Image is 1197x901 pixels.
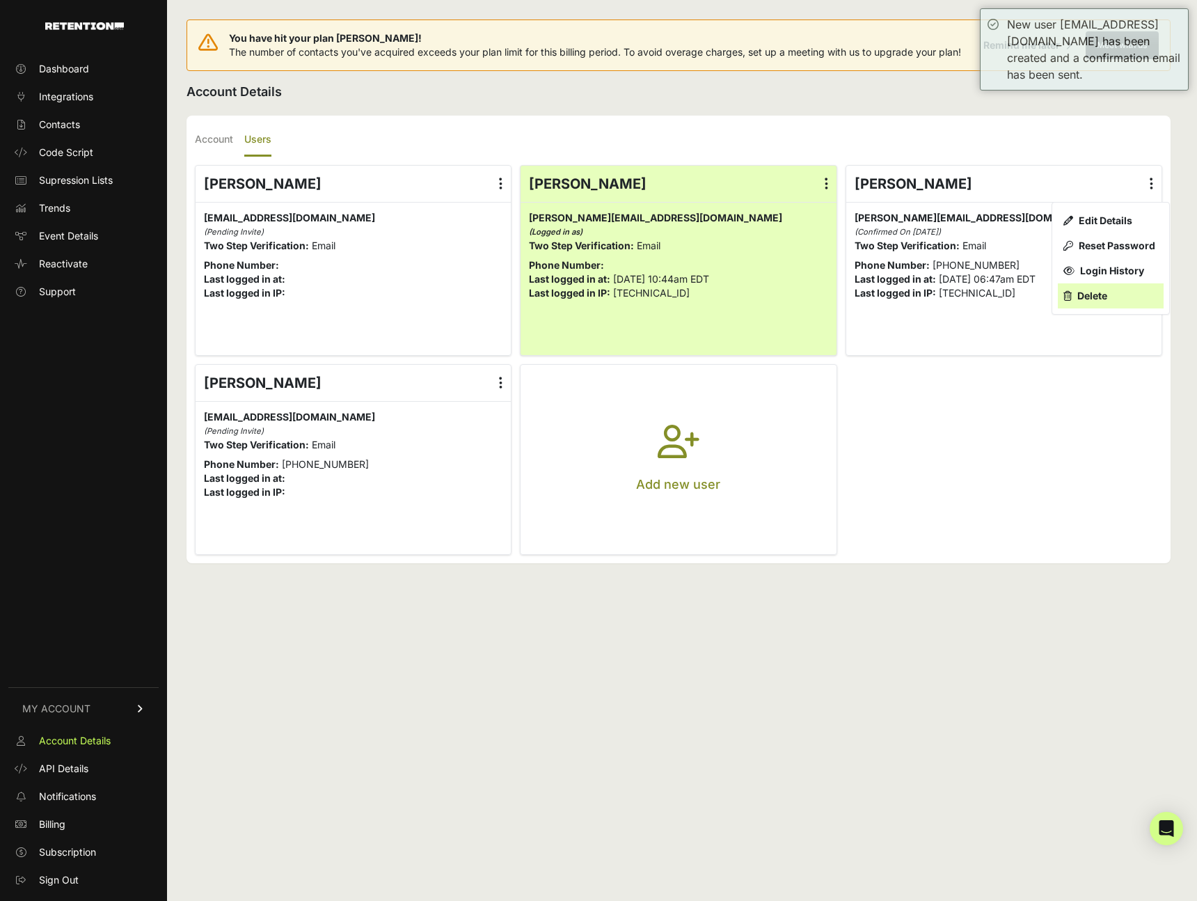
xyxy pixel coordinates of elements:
a: Edit Details [1058,208,1164,233]
strong: Two Step Verification: [204,240,309,251]
span: [TECHNICAL_ID] [613,287,690,299]
a: Account Details [8,730,159,752]
span: Code Script [39,146,93,159]
span: Contacts [39,118,80,132]
strong: Phone Number: [855,259,930,271]
span: Subscription [39,845,96,859]
a: Support [8,281,159,303]
i: (Pending Invite) [204,227,264,237]
button: Remind me later [978,33,1077,58]
span: [TECHNICAL_ID] [939,287,1015,299]
a: Sign Out [8,869,159,891]
span: [PERSON_NAME][EMAIL_ADDRESS][DOMAIN_NAME] [529,212,782,224]
div: [PERSON_NAME] [846,166,1162,202]
span: Integrations [39,90,93,104]
span: Email [962,240,986,251]
span: Email [637,240,660,251]
a: Code Script [8,141,159,164]
strong: Two Step Verification: [204,439,309,450]
label: Account [195,124,233,157]
span: Billing [39,817,65,831]
span: Sign Out [39,873,79,887]
a: Delete [1058,283,1164,308]
h2: Account Details [187,82,1171,102]
strong: Last logged in at: [529,273,610,285]
div: Open Intercom Messenger [1150,812,1183,845]
a: Trends [8,197,159,219]
a: Subscription [8,841,159,863]
a: Dashboard [8,58,159,80]
a: Integrations [8,86,159,108]
a: Notifications [8,785,159,808]
span: Email [312,240,335,251]
div: [PERSON_NAME] [196,365,511,401]
a: Reset Password [1058,233,1164,258]
i: (Confirmed On [DATE]) [855,227,941,237]
strong: Last logged in at: [204,273,285,285]
a: Reactivate [8,253,159,275]
strong: Phone Number: [204,458,279,470]
strong: Last logged in IP: [855,287,936,299]
a: Login History [1058,258,1164,283]
strong: Two Step Verification: [529,240,634,251]
label: Users [244,124,271,157]
span: Reactivate [39,257,88,271]
span: Supression Lists [39,173,113,187]
strong: Last logged in at: [855,273,936,285]
span: [EMAIL_ADDRESS][DOMAIN_NAME] [204,411,375,423]
a: Billing [8,813,159,836]
span: [EMAIL_ADDRESS][DOMAIN_NAME] [204,212,375,224]
div: New user [EMAIL_ADDRESS][DOMAIN_NAME] has been created and a confirmation email has been sent. [1007,16,1181,83]
strong: Last logged in at: [204,472,285,484]
span: Trends [39,201,70,215]
strong: Last logged in IP: [529,287,610,299]
i: (Pending Invite) [204,426,264,436]
span: The number of contacts you've acquired exceeds your plan limit for this billing period. To avoid ... [229,46,961,58]
strong: Phone Number: [204,259,279,271]
img: Retention.com [45,22,124,30]
span: [DATE] 10:44am EDT [613,273,709,285]
a: Supression Lists [8,169,159,191]
strong: Last logged in IP: [204,486,285,498]
i: (Logged in as) [529,227,582,237]
strong: Two Step Verification: [855,240,960,251]
button: Add new user [521,365,836,554]
strong: Last logged in IP: [204,287,285,299]
a: MY ACCOUNT [8,687,159,730]
span: You have hit your plan [PERSON_NAME]! [229,31,961,45]
span: [PHONE_NUMBER] [282,458,369,470]
span: [DATE] 06:47am EDT [939,273,1036,285]
span: Notifications [39,790,96,804]
span: Email [312,439,335,450]
span: Account Details [39,734,111,748]
div: [PERSON_NAME] [196,166,511,202]
span: API Details [39,762,88,776]
div: [PERSON_NAME] [521,166,836,202]
p: Add new user [636,475,720,494]
span: Support [39,285,76,299]
strong: Phone Number: [529,259,604,271]
a: Contacts [8,113,159,136]
a: Event Details [8,225,159,247]
span: [PHONE_NUMBER] [933,259,1020,271]
span: Event Details [39,229,98,243]
a: API Details [8,758,159,780]
span: Dashboard [39,62,89,76]
span: [PERSON_NAME][EMAIL_ADDRESS][DOMAIN_NAME] [855,212,1108,224]
span: MY ACCOUNT [22,702,90,716]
